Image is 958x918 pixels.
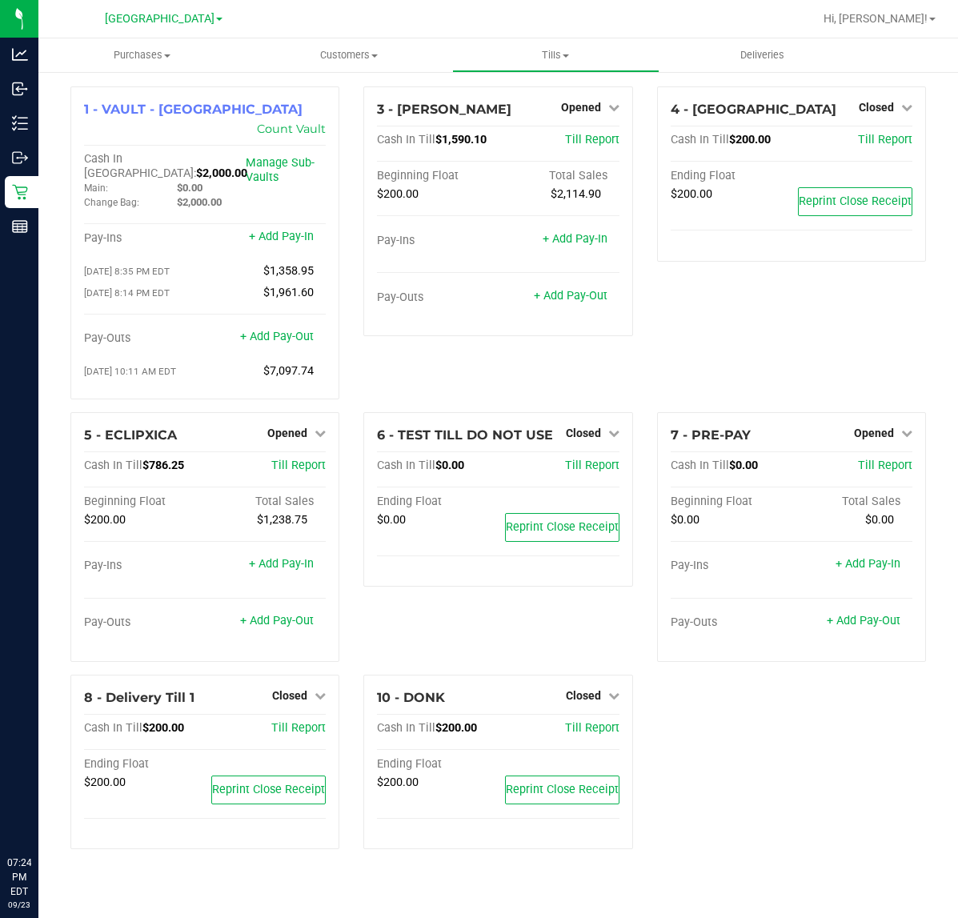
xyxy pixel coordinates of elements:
[505,776,619,804] button: Reprint Close Receipt
[12,184,28,200] inline-svg: Retail
[84,331,205,346] div: Pay-Outs
[566,689,601,702] span: Closed
[565,133,619,146] a: Till Report
[561,101,601,114] span: Opened
[12,115,28,131] inline-svg: Inventory
[12,46,28,62] inline-svg: Analytics
[377,169,498,183] div: Beginning Float
[854,427,894,439] span: Opened
[671,513,699,527] span: $0.00
[719,48,806,62] span: Deliveries
[84,152,196,180] span: Cash In [GEOGRAPHIC_DATA]:
[249,557,314,571] a: + Add Pay-In
[84,231,205,246] div: Pay-Ins
[84,427,177,443] span: 5 - ECLIPXICA
[858,459,912,472] a: Till Report
[177,182,202,194] span: $0.00
[534,289,607,303] a: + Add Pay-Out
[506,783,619,796] span: Reprint Close Receipt
[196,166,247,180] span: $2,000.00
[671,459,729,472] span: Cash In Till
[551,187,601,201] span: $2,114.90
[435,721,477,735] span: $200.00
[142,459,184,472] span: $786.25
[212,783,325,796] span: Reprint Close Receipt
[729,459,758,472] span: $0.00
[84,366,176,377] span: [DATE] 10:11 AM EDT
[377,187,419,201] span: $200.00
[377,291,498,305] div: Pay-Outs
[12,81,28,97] inline-svg: Inbound
[247,48,452,62] span: Customers
[505,513,619,542] button: Reprint Close Receipt
[249,230,314,243] a: + Add Pay-In
[263,264,314,278] span: $1,358.95
[240,330,314,343] a: + Add Pay-Out
[84,102,303,117] span: 1 - VAULT - [GEOGRAPHIC_DATA]
[84,559,205,573] div: Pay-Ins
[671,169,792,183] div: Ending Float
[865,513,894,527] span: $0.00
[671,615,792,630] div: Pay-Outs
[377,234,498,248] div: Pay-Ins
[671,187,712,201] span: $200.00
[272,689,307,702] span: Closed
[240,614,314,627] a: + Add Pay-Out
[7,899,31,911] p: 09/23
[267,427,307,439] span: Opened
[377,459,435,472] span: Cash In Till
[659,38,867,72] a: Deliveries
[84,495,205,509] div: Beginning Float
[671,495,792,509] div: Beginning Float
[84,690,194,705] span: 8 - Delivery Till 1
[271,721,326,735] a: Till Report
[824,12,928,25] span: Hi, [PERSON_NAME]!
[565,721,619,735] a: Till Report
[671,102,836,117] span: 4 - [GEOGRAPHIC_DATA]
[566,427,601,439] span: Closed
[257,122,326,136] a: Count Vault
[84,266,170,277] span: [DATE] 8:35 PM EDT
[799,194,912,208] span: Reprint Close Receipt
[792,495,912,509] div: Total Sales
[84,615,205,630] div: Pay-Outs
[377,495,498,509] div: Ending Float
[452,38,659,72] a: Tills
[211,776,326,804] button: Reprint Close Receipt
[565,459,619,472] a: Till Report
[246,156,315,184] a: Manage Sub-Vaults
[12,150,28,166] inline-svg: Outbound
[435,459,464,472] span: $0.00
[205,495,326,509] div: Total Sales
[377,721,435,735] span: Cash In Till
[453,48,659,62] span: Tills
[836,557,900,571] a: + Add Pay-In
[84,721,142,735] span: Cash In Till
[7,856,31,899] p: 07:24 PM EDT
[177,196,222,208] span: $2,000.00
[435,133,487,146] span: $1,590.10
[246,38,453,72] a: Customers
[84,182,108,194] span: Main:
[377,102,511,117] span: 3 - [PERSON_NAME]
[827,614,900,627] a: + Add Pay-Out
[859,101,894,114] span: Closed
[543,232,607,246] a: + Add Pay-In
[671,133,729,146] span: Cash In Till
[271,459,326,472] span: Till Report
[377,513,406,527] span: $0.00
[858,133,912,146] a: Till Report
[105,12,214,26] span: [GEOGRAPHIC_DATA]
[257,513,307,527] span: $1,238.75
[84,513,126,527] span: $200.00
[16,790,64,838] iframe: Resource center
[38,48,246,62] span: Purchases
[377,757,498,772] div: Ending Float
[84,197,139,208] span: Change Bag:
